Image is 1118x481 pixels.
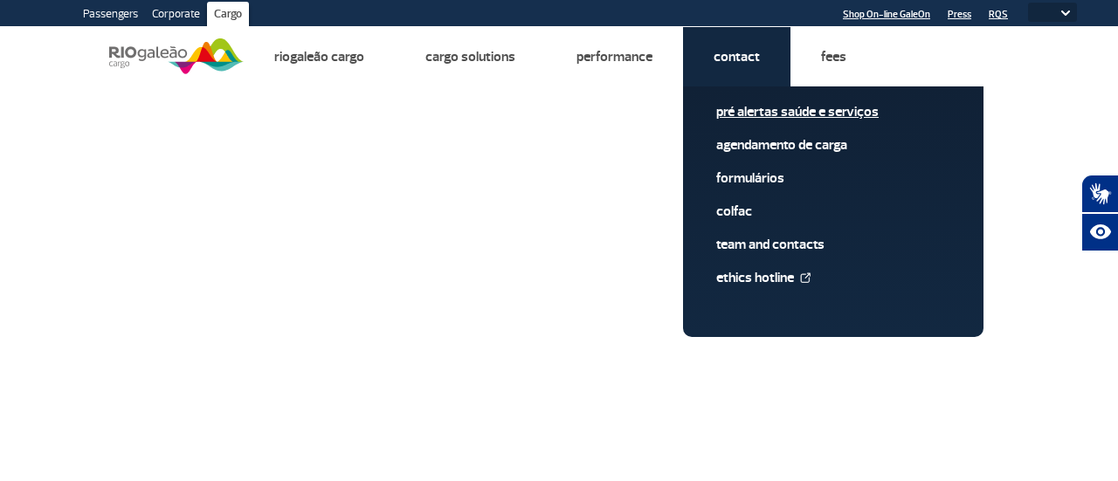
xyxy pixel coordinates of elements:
img: External Link Icon [800,272,811,283]
a: Performance [576,48,652,65]
a: Shop On-line GaleOn [843,9,930,20]
a: Press [948,9,971,20]
a: Colfac [716,202,950,221]
a: Riogaleão Cargo [274,48,364,65]
a: RQS [989,9,1008,20]
a: Pré alertas Saúde e Serviços [716,102,950,121]
a: Passengers [76,2,145,30]
a: Cargo Solutions [425,48,515,65]
a: Corporate [145,2,207,30]
a: Fees [821,48,846,65]
button: Abrir tradutor de língua de sinais. [1081,175,1118,213]
button: Abrir recursos assistivos. [1081,213,1118,251]
a: Ethics Hotline [716,268,950,287]
a: Formulários [716,168,950,188]
a: Cargo [207,2,249,30]
a: Team and Contacts [716,235,950,254]
div: Plugin de acessibilidade da Hand Talk. [1081,175,1118,251]
a: Contact [714,48,760,65]
a: Agendamento de Carga [716,135,950,155]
